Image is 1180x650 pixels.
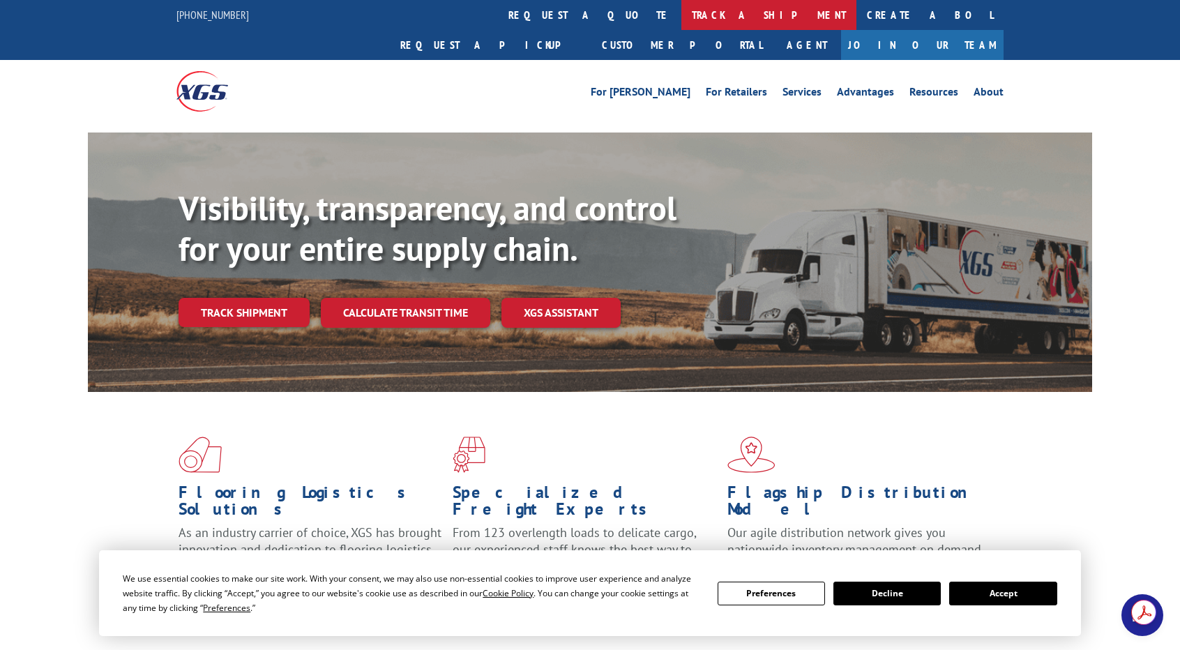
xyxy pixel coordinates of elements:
[453,524,716,587] p: From 123 overlength loads to delicate cargo, our experienced staff knows the best way to move you...
[837,86,894,102] a: Advantages
[727,524,984,557] span: Our agile distribution network gives you nationwide inventory management on demand.
[727,437,776,473] img: xgs-icon-flagship-distribution-model-red
[591,86,690,102] a: For [PERSON_NAME]
[123,571,700,615] div: We use essential cookies to make our site work. With your consent, we may also use non-essential ...
[483,587,534,599] span: Cookie Policy
[99,550,1081,636] div: Cookie Consent Prompt
[321,298,490,328] a: Calculate transit time
[453,437,485,473] img: xgs-icon-focused-on-flooring-red
[591,30,773,60] a: Customer Portal
[203,602,250,614] span: Preferences
[909,86,958,102] a: Resources
[833,582,941,605] button: Decline
[841,30,1004,60] a: Join Our Team
[727,484,991,524] h1: Flagship Distribution Model
[179,186,676,270] b: Visibility, transparency, and control for your entire supply chain.
[179,298,310,327] a: Track shipment
[179,524,441,574] span: As an industry carrier of choice, XGS has brought innovation and dedication to flooring logistics...
[453,484,716,524] h1: Specialized Freight Experts
[949,582,1057,605] button: Accept
[501,298,621,328] a: XGS ASSISTANT
[773,30,841,60] a: Agent
[718,582,825,605] button: Preferences
[179,437,222,473] img: xgs-icon-total-supply-chain-intelligence-red
[176,8,249,22] a: [PHONE_NUMBER]
[706,86,767,102] a: For Retailers
[1121,594,1163,636] div: Open chat
[390,30,591,60] a: Request a pickup
[974,86,1004,102] a: About
[179,484,442,524] h1: Flooring Logistics Solutions
[782,86,822,102] a: Services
